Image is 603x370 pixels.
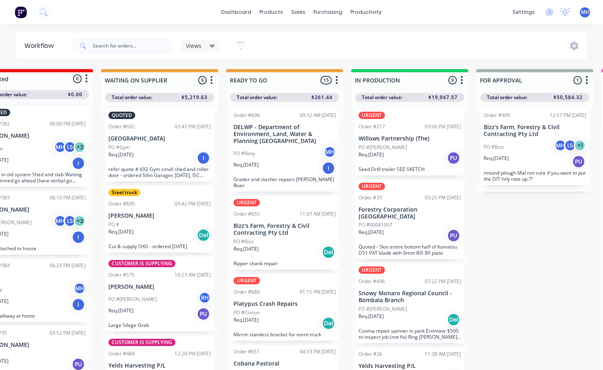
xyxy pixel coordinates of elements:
[108,271,135,279] div: Order #575
[108,135,211,142] p: [GEOGRAPHIC_DATA]
[359,351,382,358] div: Order #26
[108,339,175,346] div: CUSTOMER IS SUPPLYING
[233,316,259,324] p: Req. [DATE]
[64,215,76,227] div: LS
[480,108,589,185] div: Order #40912:57 PM [DATE]Bizz's Farm, Forestry & Civil Contracting Pty LtdPO #BizzMHLS+1Req.[DATE...
[197,229,210,242] div: Del
[233,161,259,169] p: Req. [DATE]
[233,210,260,218] div: Order #655
[359,278,385,285] div: Order #496
[233,331,336,338] p: Mirror stainless bracket for norm truck
[287,6,309,18] div: sales
[73,215,86,227] div: + 2
[447,313,460,326] div: Del
[72,157,85,170] div: I
[93,38,173,54] input: Search for orders...
[359,166,461,172] p: Seed Drill trailer SEE SKETCH
[108,151,134,158] p: Req. [DATE]
[447,151,460,164] div: PU
[108,322,211,328] p: Large Silage Grab
[197,151,210,164] div: I
[73,282,86,294] div: MH
[324,146,336,158] div: MH
[108,212,211,219] p: [PERSON_NAME]
[255,6,287,18] div: products
[425,278,461,285] div: 07:22 PM [DATE]
[359,183,385,190] div: URGENT
[233,288,260,296] div: Order #686
[230,274,339,341] div: URGENTOrder #68601:15 PM [DATE]Platypus Crash RepairsPO #ClintonReq.[DATE]DelMirror stainless bra...
[484,155,509,162] p: Req. [DATE]
[233,309,260,316] p: PO #Clinton
[355,180,464,260] div: URGENTOrder #3303:25 PM [DATE]Forestry Corporation [GEOGRAPHIC_DATA]PO #00041907Req.[DATE]PUQuote...
[508,6,539,18] div: settings
[72,298,85,311] div: I
[230,196,339,270] div: URGENTOrder #65511:07 AM [DATE]Bizz's Farm, Forestry & Civil Contracting Pty LtdPO #BizzReq.[DATE...
[359,112,385,119] div: URGENT
[359,244,461,256] p: Quoted - Skin entire bottom half of Komatsu D51 PAT blade with 6mm BIS 80 plate
[359,266,385,274] div: URGENT
[73,141,86,153] div: + 2
[359,328,461,340] p: Cooma repair spinner in park Estimate $500 to inspect job (not fix) Ring [PERSON_NAME] ( may need...
[359,206,461,220] p: Forestry Corporation [GEOGRAPHIC_DATA]
[233,176,336,188] p: Grader and slasher repairs [PERSON_NAME] River
[300,112,336,119] div: 09:32 AM [DATE]
[105,108,214,182] div: QUOTEDOrder #69203:43 PM [DATE][GEOGRAPHIC_DATA]PO #GymReq.[DATE]Irefer quote # 692 Gym small she...
[105,186,214,253] div: Steel truckOrder #69003:42 PM [DATE][PERSON_NAME]PO #Req.[DATE]DelCut & supply SHG - ordered [DATE]
[108,189,140,196] div: Steel truck
[447,229,460,242] div: PU
[300,348,336,355] div: 04:53 PM [DATE]
[108,283,211,290] p: [PERSON_NAME]
[425,194,461,201] div: 03:25 PM [DATE]
[175,271,211,279] div: 10:23 AM [DATE]
[50,262,86,269] div: 06:23 PM [DATE]
[362,94,402,101] span: Total order value:
[233,199,260,206] div: URGENT
[484,112,510,119] div: Order #409
[54,215,66,227] div: MH
[108,166,211,178] p: refer quote # 692 Gym small shed and roller door - ordered Sthn Garages [DATE], ISC Steel ordered...
[359,305,407,313] p: PO #[PERSON_NAME]
[425,351,461,358] div: 11:38 AM [DATE]
[428,94,458,101] span: $19,947.57
[322,246,335,259] div: Del
[108,260,175,267] div: CUSTOMER IS SUPPLYING
[572,155,585,168] div: PU
[230,108,339,192] div: Order #69609:32 AM [DATE]DELWP - Department of Environment, Land, Water & Planning [GEOGRAPHIC_DA...
[233,360,336,367] p: Cobana Pastoral
[112,94,152,101] span: Total order value:
[359,135,461,142] p: Willows Partnership (The)
[108,200,135,208] div: Order #690
[72,231,85,244] div: I
[322,162,335,175] div: I
[108,228,134,236] p: Req. [DATE]
[233,245,259,253] p: Req. [DATE]
[64,141,76,153] div: LS
[359,221,392,229] p: PO #00041907
[108,221,119,228] p: PO #
[554,139,566,151] div: MH
[359,290,461,304] p: Snowy Monaro Regional Council - Bombala Branch
[108,362,211,369] p: Yelds Harvesting P/L
[108,307,134,314] p: Req. [DATE]
[197,307,210,320] div: PU
[311,94,333,101] span: $261.44
[175,350,211,357] div: 12:20 PM [DATE]
[108,243,211,249] p: Cut & supply SHG - ordered [DATE]
[233,301,336,307] p: Platypus Crash Repairs
[108,144,130,151] p: PO #Gym
[550,112,586,119] div: 12:57 PM [DATE]
[359,123,385,130] div: Order #217
[359,144,407,151] p: PO #[PERSON_NAME]
[108,296,157,303] p: PO #[PERSON_NAME]
[50,329,86,337] div: 03:52 PM [DATE]
[233,238,254,245] p: PO #Bizz
[175,123,211,130] div: 03:43 PM [DATE]
[355,108,464,175] div: URGENTOrder #21703:06 PM [DATE]Willows Partnership (The)PO #[PERSON_NAME]Req.[DATE]PUSeed Drill t...
[105,257,214,332] div: CUSTOMER IS SUPPLYINGOrder #57510:23 AM [DATE][PERSON_NAME]PO #[PERSON_NAME]RHReq.[DATE]PULarge S...
[564,139,576,151] div: LS
[233,223,336,236] p: Bizz's Farm, Forestry & Civil Contracting Pty Ltd
[50,194,86,201] div: 06:10 PM [DATE]
[553,94,583,101] span: $50,584.32
[300,210,336,218] div: 11:07 AM [DATE]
